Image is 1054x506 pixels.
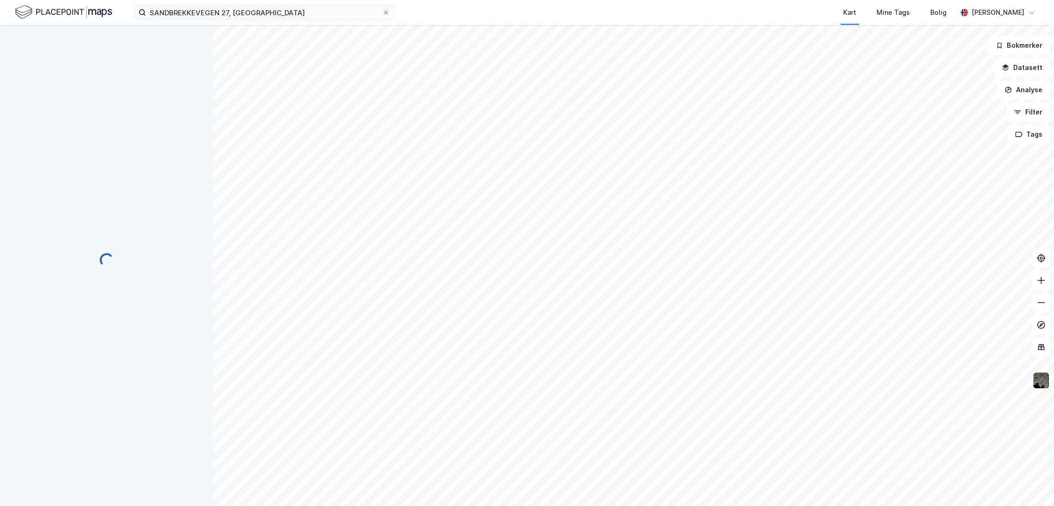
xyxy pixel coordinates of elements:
[994,58,1050,77] button: Datasett
[146,6,382,19] input: Søk på adresse, matrikkel, gårdeiere, leietakere eller personer
[988,36,1050,55] button: Bokmerker
[99,253,114,267] img: spinner.a6d8c91a73a9ac5275cf975e30b51cfb.svg
[1006,103,1050,121] button: Filter
[1007,125,1050,144] button: Tags
[930,7,947,18] div: Bolig
[1008,462,1054,506] div: Kontrollprogram for chat
[1032,372,1050,389] img: 9k=
[877,7,910,18] div: Mine Tags
[972,7,1024,18] div: [PERSON_NAME]
[15,4,112,20] img: logo.f888ab2527a4732fd821a326f86c7f29.svg
[997,81,1050,99] button: Analyse
[843,7,856,18] div: Kart
[1008,462,1054,506] iframe: Chat Widget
